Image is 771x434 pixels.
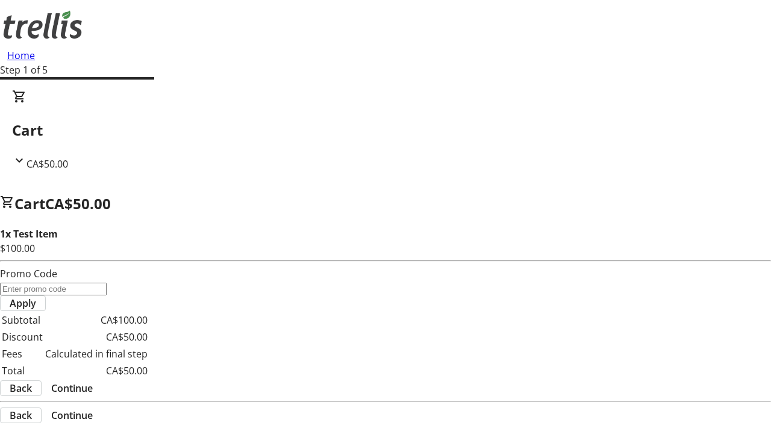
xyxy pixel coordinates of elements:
td: Discount [1,329,43,345]
h2: Cart [12,119,759,141]
td: CA$50.00 [45,363,148,379]
td: CA$100.00 [45,312,148,328]
div: CartCA$50.00 [12,89,759,171]
span: Back [10,408,32,423]
td: Subtotal [1,312,43,328]
td: Fees [1,346,43,362]
button: Continue [42,381,102,395]
span: Back [10,381,32,395]
td: Total [1,363,43,379]
td: Calculated in final step [45,346,148,362]
span: CA$50.00 [45,193,111,213]
span: Continue [51,408,93,423]
button: Continue [42,408,102,423]
td: CA$50.00 [45,329,148,345]
span: Continue [51,381,93,395]
span: Cart [14,193,45,213]
span: Apply [10,296,36,310]
span: CA$50.00 [27,157,68,171]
